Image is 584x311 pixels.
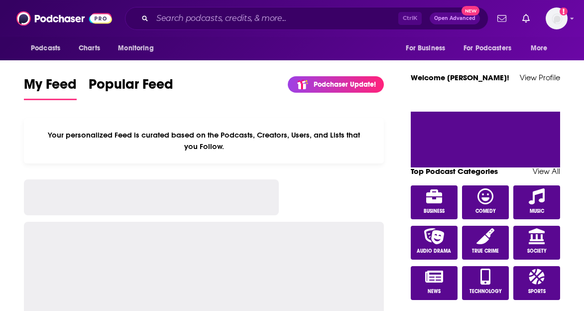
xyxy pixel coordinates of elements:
a: True Crime [462,226,509,260]
a: Show notifications dropdown [518,10,534,27]
span: True Crime [472,248,499,254]
a: Business [411,185,458,219]
button: open menu [111,39,166,58]
span: News [428,289,441,295]
span: New [462,6,479,15]
button: open menu [399,39,458,58]
a: Top Podcast Categories [411,166,498,176]
a: News [411,266,458,300]
a: Music [513,185,560,219]
span: Music [530,208,544,214]
button: open menu [524,39,560,58]
span: Monitoring [118,41,153,55]
a: Audio Drama [411,226,458,260]
span: Technology [469,289,502,295]
span: Podcasts [31,41,60,55]
span: My Feed [24,76,77,99]
a: Technology [462,266,509,300]
a: My Feed [24,76,77,100]
span: More [531,41,548,55]
input: Search podcasts, credits, & more... [152,10,398,26]
span: Ctrl K [398,12,422,25]
span: Society [527,248,547,254]
button: open menu [457,39,526,58]
span: Charts [79,41,100,55]
svg: Add a profile image [560,7,568,15]
img: Podchaser - Follow, Share and Rate Podcasts [16,9,112,28]
button: Show profile menu [546,7,568,29]
p: Podchaser Update! [314,80,376,89]
span: Business [424,208,445,214]
span: Popular Feed [89,76,173,99]
a: Sports [513,266,560,300]
a: Popular Feed [89,76,173,100]
span: For Business [406,41,445,55]
a: Charts [72,39,106,58]
span: For Podcasters [464,41,511,55]
a: Welcome [PERSON_NAME]! [411,73,509,82]
img: User Profile [546,7,568,29]
div: Your personalized Feed is curated based on the Podcasts, Creators, Users, and Lists that you Follow. [24,118,384,163]
a: Comedy [462,185,509,219]
span: Logged in as jessicalaino [546,7,568,29]
a: Show notifications dropdown [493,10,510,27]
span: Open Advanced [434,16,475,21]
span: Comedy [475,208,496,214]
button: Open AdvancedNew [430,12,480,24]
span: Sports [528,289,546,295]
a: View All [533,166,560,176]
span: Audio Drama [417,248,451,254]
a: Society [513,226,560,260]
a: View Profile [520,73,560,82]
div: Search podcasts, credits, & more... [125,7,488,30]
button: open menu [24,39,73,58]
